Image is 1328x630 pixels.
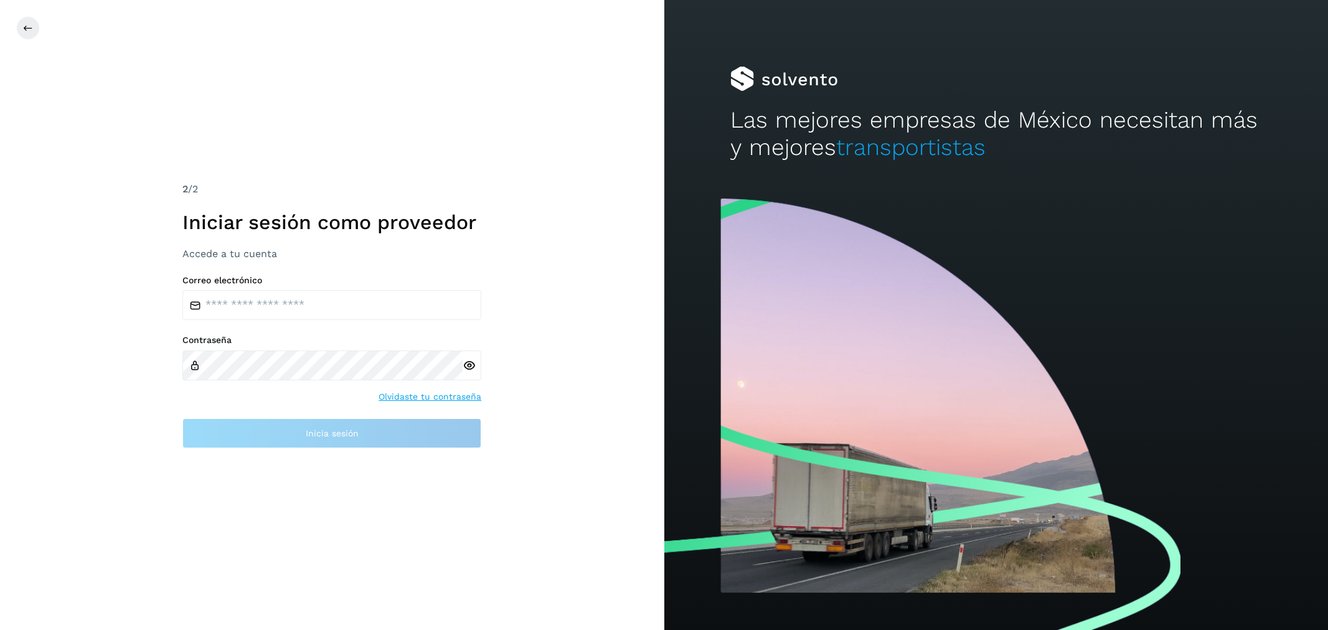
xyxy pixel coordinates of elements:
[182,182,481,197] div: /2
[182,418,481,448] button: Inicia sesión
[182,210,481,234] h1: Iniciar sesión como proveedor
[182,183,188,195] span: 2
[182,275,481,286] label: Correo electrónico
[836,134,986,161] span: transportistas
[182,248,481,260] h3: Accede a tu cuenta
[182,335,481,346] label: Contraseña
[306,429,359,438] span: Inicia sesión
[379,390,481,403] a: Olvidaste tu contraseña
[730,106,1261,162] h2: Las mejores empresas de México necesitan más y mejores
